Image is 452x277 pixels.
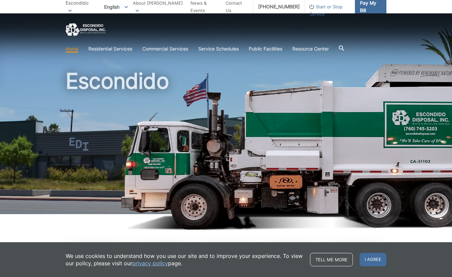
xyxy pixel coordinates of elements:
[292,45,329,53] a: Resource Center
[132,260,168,267] a: privacy policy
[66,252,303,267] p: We use cookies to understand how you use our site and to improve your experience. To view our pol...
[99,1,133,12] span: English
[142,45,188,53] a: Commercial Services
[310,253,353,266] a: Tell me more
[66,70,386,217] h1: Escondido
[198,45,239,53] a: Service Schedules
[66,23,106,36] a: EDCD logo. Return to the homepage.
[360,253,386,266] span: I agree
[88,45,132,53] a: Residential Services
[66,45,78,53] a: Home
[249,45,282,53] a: Public Facilities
